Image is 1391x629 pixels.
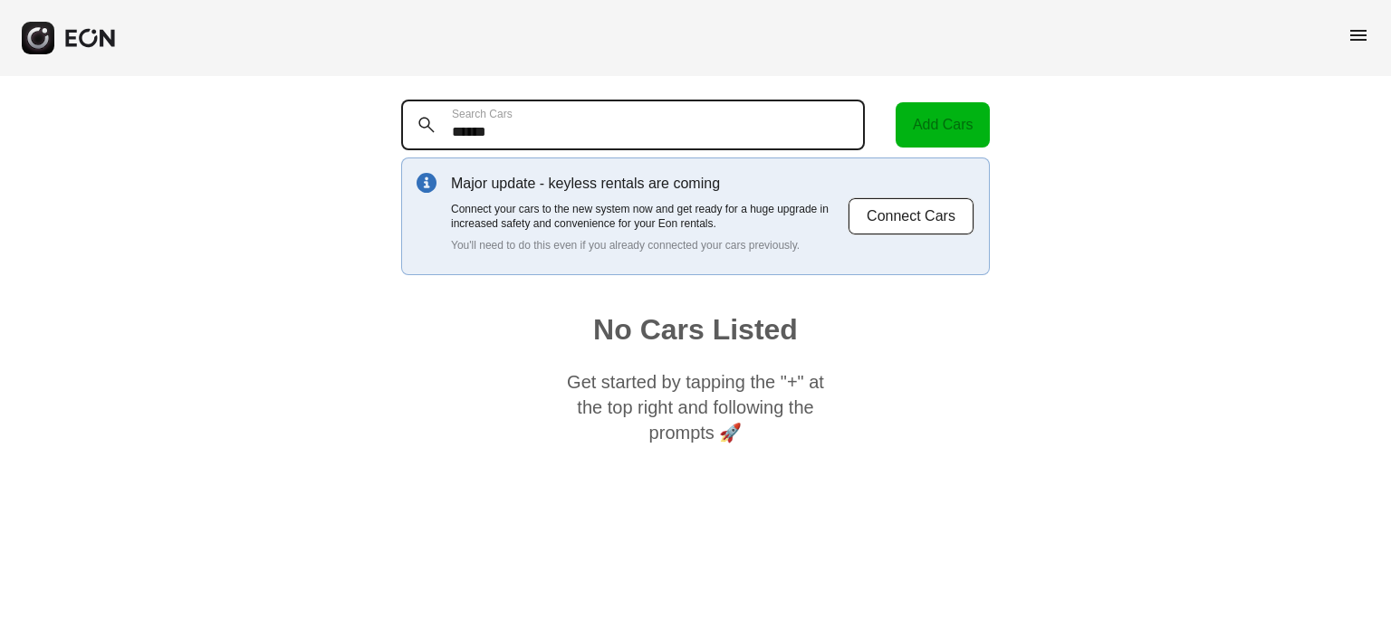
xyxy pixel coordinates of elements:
[560,369,831,445] p: Get started by tapping the "+" at the top right and following the prompts 🚀
[417,173,436,193] img: info
[848,197,974,235] button: Connect Cars
[451,202,848,231] p: Connect your cars to the new system now and get ready for a huge upgrade in increased safety and ...
[451,238,848,253] p: You'll need to do this even if you already connected your cars previously.
[1348,24,1369,46] span: menu
[451,173,848,195] p: Major update - keyless rentals are coming
[452,107,513,121] label: Search Cars
[593,319,798,340] h1: No Cars Listed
